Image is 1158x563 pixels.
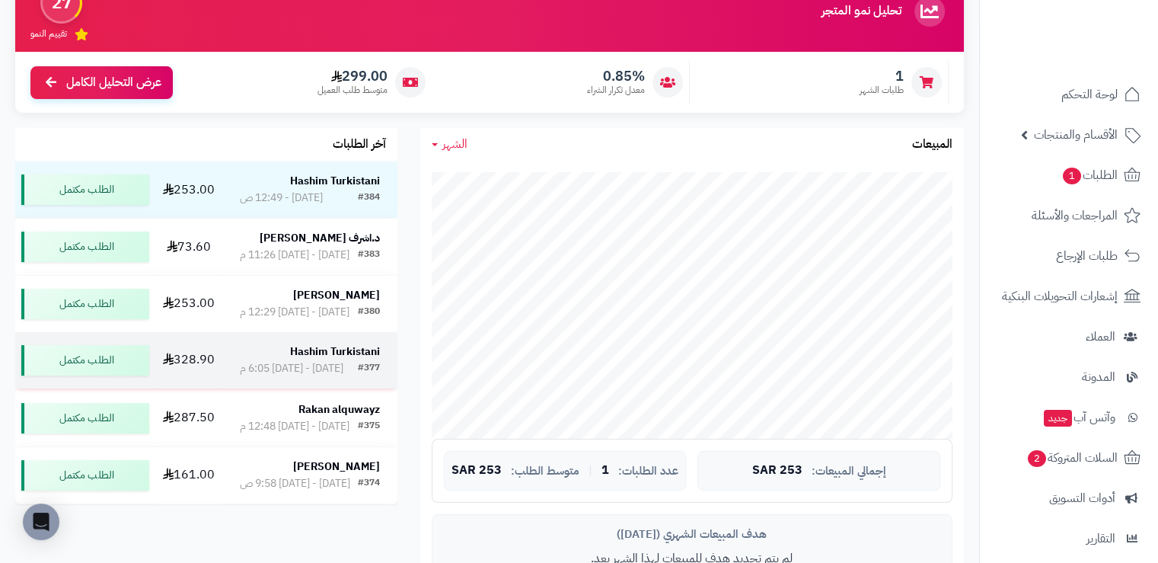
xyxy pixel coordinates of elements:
span: 299.00 [317,68,388,85]
td: 253.00 [155,276,222,332]
a: الطلبات1 [989,157,1149,194]
div: [DATE] - 12:49 ص [240,190,323,206]
a: العملاء [989,318,1149,355]
span: عرض التحليل الكامل [66,74,161,91]
div: الطلب مكتمل [21,174,149,205]
span: الطلبات [1061,165,1118,186]
div: #377 [358,361,380,376]
strong: [PERSON_NAME] [293,287,380,303]
span: العملاء [1086,326,1115,347]
td: 287.50 [155,390,222,446]
a: إشعارات التحويلات البنكية [989,278,1149,315]
div: #380 [358,305,380,320]
td: 161.00 [155,447,222,504]
div: #384 [358,190,380,206]
strong: د.اشرف [PERSON_NAME] [260,230,380,246]
div: [DATE] - [DATE] 6:05 م [240,361,343,376]
a: المراجعات والأسئلة [989,197,1149,234]
h3: المبيعات [912,138,952,152]
span: 1 [1063,168,1081,184]
div: الطلب مكتمل [21,289,149,319]
div: #383 [358,248,380,263]
strong: [PERSON_NAME] [293,459,380,475]
div: Open Intercom Messenger [23,504,59,540]
span: الأقسام والمنتجات [1034,124,1118,146]
div: [DATE] - [DATE] 11:26 م [240,248,349,263]
span: إجمالي المبيعات: [812,465,886,478]
span: المدونة [1082,366,1115,388]
div: #374 [358,476,380,491]
span: جديد [1044,410,1072,427]
span: إشعارات التحويلات البنكية [1002,286,1118,307]
a: التقارير [989,520,1149,557]
strong: Hashim Turkistani [290,173,380,189]
span: 253 SAR [451,464,502,478]
strong: Rakan alquwayz [298,401,380,417]
div: [DATE] - [DATE] 9:58 ص [240,476,350,491]
div: #375 [358,419,380,434]
span: طلبات الشهر [860,84,904,97]
a: أدوات التسويق [989,480,1149,517]
div: [DATE] - [DATE] 12:48 م [240,419,349,434]
div: الطلب مكتمل [21,345,149,376]
span: السلات المتروكة [1026,447,1118,469]
td: 328.90 [155,332,222,389]
span: لوحة التحكم [1061,84,1118,105]
strong: Hashim Turkistani [290,344,380,360]
span: التقارير [1086,528,1115,549]
a: وآتس آبجديد [989,399,1149,436]
span: | [589,465,592,476]
a: المدونة [989,359,1149,395]
a: السلات المتروكة2 [989,440,1149,476]
span: 1 [860,68,904,85]
td: 73.60 [155,219,222,275]
a: لوحة التحكم [989,76,1149,113]
div: الطلب مكتمل [21,403,149,433]
div: هدف المبيعات الشهري ([DATE]) [444,526,940,542]
a: طلبات الإرجاع [989,238,1149,274]
span: متوسط الطلب: [511,465,579,478]
span: الشهر [442,135,467,153]
span: عدد الطلبات: [618,465,678,478]
span: أدوات التسويق [1049,488,1115,509]
h3: آخر الطلبات [333,138,386,152]
span: المراجعات والأسئلة [1032,205,1118,226]
span: تقييم النمو [30,27,67,40]
span: وآتس آب [1042,407,1115,428]
span: معدل تكرار الشراء [587,84,645,97]
div: الطلب مكتمل [21,460,149,491]
div: الطلب مكتمل [21,232,149,262]
div: [DATE] - [DATE] 12:29 م [240,305,349,320]
span: 253 SAR [752,464,802,478]
span: متوسط طلب العميل [317,84,388,97]
span: 0.85% [587,68,645,85]
h3: تحليل نمو المتجر [821,5,901,18]
span: طلبات الإرجاع [1056,245,1118,267]
td: 253.00 [155,162,222,218]
span: 1 [601,464,609,478]
a: الشهر [432,136,467,153]
a: عرض التحليل الكامل [30,66,173,99]
img: logo-2.png [1054,43,1144,75]
span: 2 [1028,450,1046,467]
